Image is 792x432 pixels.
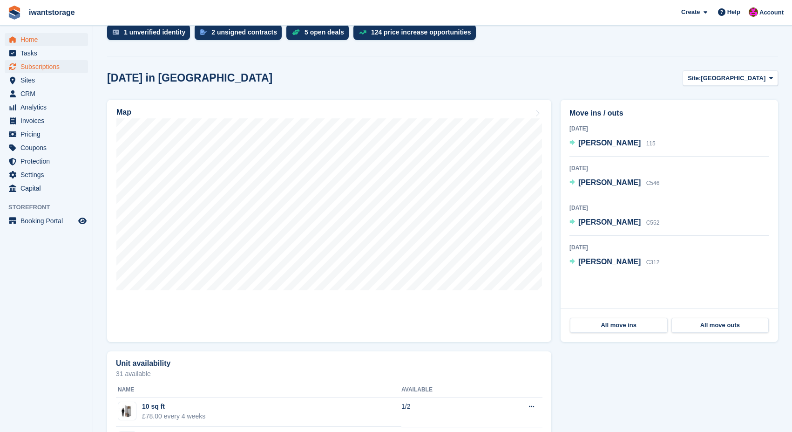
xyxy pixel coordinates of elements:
[5,128,88,141] a: menu
[116,370,542,377] p: 31 available
[116,359,170,368] h2: Unit availability
[286,24,353,45] a: 5 open deals
[20,114,76,127] span: Invoices
[401,383,488,398] th: Available
[25,5,79,20] a: iwantstorage
[5,182,88,195] a: menu
[401,397,488,427] td: 1/2
[578,218,641,226] span: [PERSON_NAME]
[569,137,656,150] a: [PERSON_NAME] 115
[5,114,88,127] a: menu
[292,29,300,35] img: deal-1b604bf984904fb50ccaf53a9ad4b4a5d6e5aea283cecdc64d6e3604feb123c2.svg
[142,402,205,411] div: 10 sq ft
[5,87,88,100] a: menu
[371,28,471,36] div: 124 price increase opportunities
[77,215,88,226] a: Preview store
[701,74,765,83] span: [GEOGRAPHIC_DATA]
[124,28,185,36] div: 1 unverified identity
[578,258,641,266] span: [PERSON_NAME]
[20,141,76,154] span: Coupons
[116,108,131,117] h2: Map
[759,8,784,17] span: Account
[20,168,76,181] span: Settings
[107,72,272,84] h2: [DATE] in [GEOGRAPHIC_DATA]
[20,33,76,46] span: Home
[5,155,88,168] a: menu
[107,24,195,45] a: 1 unverified identity
[569,204,769,212] div: [DATE]
[353,24,481,45] a: 124 price increase opportunities
[578,178,641,186] span: [PERSON_NAME]
[569,164,769,172] div: [DATE]
[211,28,277,36] div: 2 unsigned contracts
[570,318,668,333] a: All move ins
[569,243,769,252] div: [DATE]
[681,7,700,17] span: Create
[5,74,88,87] a: menu
[118,405,136,418] img: 10-sqft-unit-2.jpg
[20,182,76,195] span: Capital
[569,177,659,189] a: [PERSON_NAME] C546
[359,30,366,34] img: price_increase_opportunities-93ffe204e8149a01c8c9dc8f82e8f89637d9d84a8eef4429ea346261dce0b2c0.svg
[569,217,659,229] a: [PERSON_NAME] C552
[749,7,758,17] img: Jonathan
[578,139,641,147] span: [PERSON_NAME]
[305,28,344,36] div: 5 open deals
[20,128,76,141] span: Pricing
[646,140,656,147] span: 115
[20,101,76,114] span: Analytics
[569,256,659,268] a: [PERSON_NAME] C312
[569,108,769,119] h2: Move ins / outs
[683,70,778,86] button: Site: [GEOGRAPHIC_DATA]
[727,7,740,17] span: Help
[7,6,21,20] img: stora-icon-8386f47178a22dfd0bd8f6a31ec36ba5ce8667c1dd55bd0f319d3a0aa187defe.svg
[20,47,76,60] span: Tasks
[5,141,88,154] a: menu
[646,219,660,226] span: C552
[5,168,88,181] a: menu
[20,155,76,168] span: Protection
[5,47,88,60] a: menu
[569,124,769,133] div: [DATE]
[5,214,88,227] a: menu
[20,214,76,227] span: Booking Portal
[5,33,88,46] a: menu
[20,60,76,73] span: Subscriptions
[142,411,205,421] div: £78.00 every 4 weeks
[646,259,660,266] span: C312
[688,74,701,83] span: Site:
[195,24,286,45] a: 2 unsigned contracts
[5,60,88,73] a: menu
[8,203,93,212] span: Storefront
[107,100,551,342] a: Map
[646,180,660,186] span: C546
[20,87,76,100] span: CRM
[20,74,76,87] span: Sites
[113,29,119,35] img: verify_identity-adf6edd0f0f0b5bbfe63781bf79b02c33cf7c696d77639b501bdc392416b5a36.svg
[5,101,88,114] a: menu
[116,383,401,398] th: Name
[671,318,769,333] a: All move outs
[200,29,207,35] img: contract_signature_icon-13c848040528278c33f63329250d36e43548de30e8caae1d1a13099fd9432cc5.svg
